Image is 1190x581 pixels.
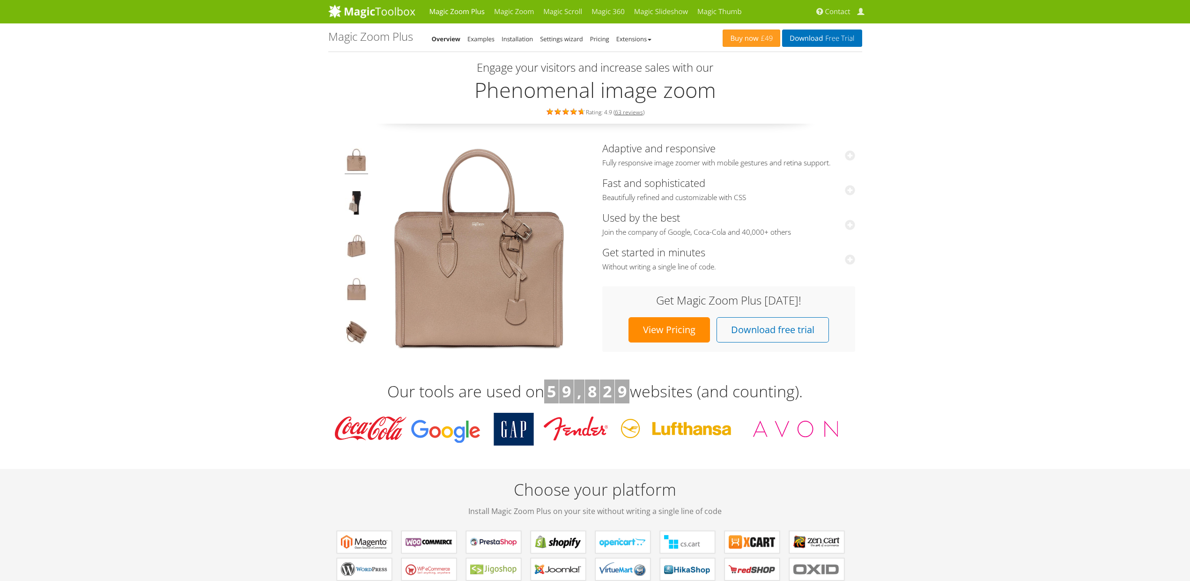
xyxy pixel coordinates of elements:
img: Hover image zoom example [345,277,368,304]
span: Without writing a single line of code. [602,262,855,272]
h3: Engage your visitors and increase sales with our [331,61,860,74]
span: Beautifully refined and customizable with CSS [602,193,855,202]
a: Extensions [616,35,651,43]
a: Get started in minutesWithout writing a single line of code. [602,245,855,272]
b: Magic Zoom Plus for WooCommerce [406,535,452,549]
b: 9 [562,380,571,402]
img: JavaScript image zoom example [345,191,368,217]
span: Join the company of Google, Coca-Cola and 40,000+ others [602,228,855,237]
b: Magic Zoom Plus for WP e-Commerce [406,562,452,576]
img: jQuery image zoom example [345,234,368,261]
div: Rating: 4.9 ( ) [328,106,862,117]
img: MagicToolbox.com - Image tools for your website [328,4,415,18]
b: Magic Zoom Plus for Magento [341,535,388,549]
b: Magic Zoom Plus for CS-Cart [664,535,711,549]
span: Contact [825,7,850,16]
a: Buy now£49 [723,30,780,47]
h3: Get Magic Zoom Plus [DATE]! [612,294,846,306]
a: Settings wizard [540,35,583,43]
a: Magic Zoom Plus for WP e-Commerce [401,558,457,581]
a: Magic Zoom Plus for Magento [337,531,392,553]
a: Magic Zoom Plus for Jigoshop [466,558,521,581]
span: Install Magic Zoom Plus on your site without writing a single line of code [328,506,862,517]
b: 9 [618,380,627,402]
a: Magic Zoom Plus for Shopify [531,531,586,553]
a: Magic Zoom Plus for Zen Cart [789,531,844,553]
a: Installation [502,35,533,43]
b: Magic Zoom Plus for redSHOP [729,562,776,576]
img: Product image zoom example [345,148,368,174]
a: Magic Zoom Plus for HikaShop [660,558,715,581]
span: Free Trial [823,35,854,42]
b: Magic Zoom Plus for HikaShop [664,562,711,576]
b: 8 [588,380,597,402]
a: Adaptive and responsiveFully responsive image zoomer with mobile gestures and retina support. [602,141,855,168]
a: Magic Zoom Plus for WordPress [337,558,392,581]
h2: Choose your platform [328,478,862,517]
b: , [577,380,582,402]
a: DownloadFree Trial [782,30,862,47]
img: JavaScript zoom tool example [345,320,368,347]
a: Magic Zoom Plus for X-Cart [724,531,780,553]
b: 5 [547,380,556,402]
b: Magic Zoom Plus for WordPress [341,562,388,576]
b: Magic Zoom Plus for VirtueMart [599,562,646,576]
span: Fully responsive image zoomer with mobile gestures and retina support. [602,158,855,168]
span: £49 [759,35,773,42]
a: Download free trial [717,317,829,343]
a: Used by the bestJoin the company of Google, Coca-Cola and 40,000+ others [602,210,855,237]
h2: Phenomenal image zoom [328,78,862,102]
a: Examples [467,35,495,43]
a: Magic Zoom Plus for Joomla [531,558,586,581]
a: Magic Zoom Plus for redSHOP [724,558,780,581]
a: Overview [432,35,461,43]
a: Magic Zoom Plus for VirtueMart [595,558,650,581]
a: Magic Zoom Plus for CS-Cart [660,531,715,553]
h3: Our tools are used on websites (and counting). [328,380,862,404]
a: Magic Zoom Plus for OXID [789,558,844,581]
b: 2 [603,380,612,402]
b: Magic Zoom Plus for PrestaShop [470,535,517,549]
img: Magic Zoom Plus Demo [374,142,584,353]
h1: Magic Zoom Plus [328,30,413,43]
a: Fast and sophisticatedBeautifully refined and customizable with CSS [602,176,855,202]
a: Magic Zoom Plus for WooCommerce [401,531,457,553]
a: 63 reviews [615,108,643,116]
b: Magic Zoom Plus for Shopify [535,535,582,549]
img: Magic Toolbox Customers [328,413,848,446]
a: Magic Zoom Plus for PrestaShop [466,531,521,553]
b: Magic Zoom Plus for Joomla [535,562,582,576]
b: Magic Zoom Plus for Zen Cart [793,535,840,549]
a: Magic Zoom Plus for OpenCart [595,531,650,553]
a: View Pricing [628,317,710,343]
b: Magic Zoom Plus for OXID [793,562,840,576]
a: Pricing [590,35,609,43]
b: Magic Zoom Plus for OpenCart [599,535,646,549]
b: Magic Zoom Plus for X-Cart [729,535,776,549]
b: Magic Zoom Plus for Jigoshop [470,562,517,576]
